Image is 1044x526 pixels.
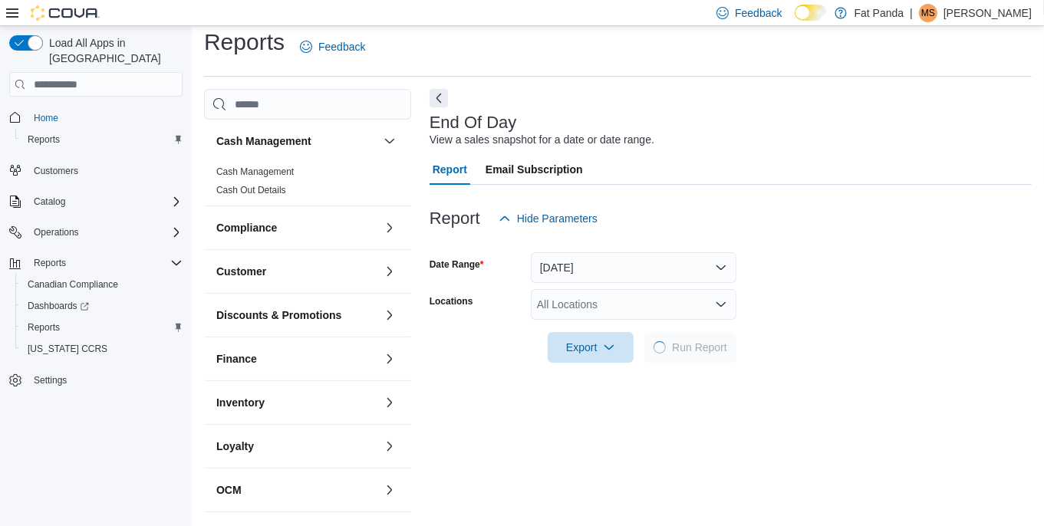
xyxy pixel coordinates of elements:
[216,307,341,323] h3: Discounts & Promotions
[216,264,377,279] button: Customer
[28,223,85,242] button: Operations
[21,275,183,294] span: Canadian Compliance
[3,159,189,182] button: Customers
[216,264,266,279] h3: Customer
[28,161,183,180] span: Customers
[21,297,183,315] span: Dashboards
[672,340,727,355] span: Run Report
[3,369,189,391] button: Settings
[204,27,285,58] h1: Reports
[715,298,727,311] button: Open list of options
[43,35,183,66] span: Load All Apps in [GEOGRAPHIC_DATA]
[3,106,189,128] button: Home
[653,340,667,355] span: Loading
[9,100,183,431] nav: Complex example
[216,482,377,498] button: OCM
[28,343,107,355] span: [US_STATE] CCRS
[204,163,411,205] div: Cash Management
[921,4,935,22] span: MS
[855,4,904,22] p: Fat Panda
[380,437,399,455] button: Loyalty
[28,109,64,127] a: Home
[15,295,189,317] a: Dashboards
[15,129,189,150] button: Reports
[21,318,183,337] span: Reports
[795,5,827,21] input: Dark Mode
[28,223,183,242] span: Operations
[21,130,183,149] span: Reports
[216,395,265,410] h3: Inventory
[28,254,183,272] span: Reports
[34,374,67,386] span: Settings
[735,5,782,21] span: Feedback
[216,351,377,367] button: Finance
[21,297,95,315] a: Dashboards
[380,393,399,412] button: Inventory
[216,133,311,149] h3: Cash Management
[430,89,448,107] button: Next
[318,39,365,54] span: Feedback
[216,439,377,454] button: Loyalty
[380,306,399,324] button: Discounts & Promotions
[216,439,254,454] h3: Loyalty
[3,252,189,274] button: Reports
[28,107,183,127] span: Home
[28,192,183,211] span: Catalog
[34,165,78,177] span: Customers
[517,211,598,226] span: Hide Parameters
[216,184,286,196] span: Cash Out Details
[216,482,242,498] h3: OCM
[216,133,377,149] button: Cash Management
[216,220,277,235] h3: Compliance
[380,219,399,237] button: Compliance
[21,130,66,149] a: Reports
[15,274,189,295] button: Canadian Compliance
[21,275,124,294] a: Canadian Compliance
[28,278,118,291] span: Canadian Compliance
[216,351,257,367] h3: Finance
[486,154,583,185] span: Email Subscription
[380,481,399,499] button: OCM
[294,31,371,62] a: Feedback
[21,318,66,337] a: Reports
[216,395,377,410] button: Inventory
[34,226,79,238] span: Operations
[21,340,114,358] a: [US_STATE] CCRS
[557,332,624,363] span: Export
[548,332,634,363] button: Export
[28,192,71,211] button: Catalog
[430,258,484,271] label: Date Range
[28,254,72,272] button: Reports
[910,4,913,22] p: |
[531,252,736,283] button: [DATE]
[644,332,736,363] button: LoadingRun Report
[3,222,189,243] button: Operations
[31,5,100,21] img: Cova
[28,321,60,334] span: Reports
[34,112,58,124] span: Home
[433,154,467,185] span: Report
[216,185,286,196] a: Cash Out Details
[919,4,937,22] div: Mary S.
[28,371,73,390] a: Settings
[380,350,399,368] button: Finance
[216,307,377,323] button: Discounts & Promotions
[430,113,517,132] h3: End Of Day
[944,4,1032,22] p: [PERSON_NAME]
[3,191,189,212] button: Catalog
[430,209,480,228] h3: Report
[380,262,399,281] button: Customer
[216,166,294,177] a: Cash Management
[21,340,183,358] span: Washington CCRS
[28,370,183,390] span: Settings
[492,203,604,234] button: Hide Parameters
[28,162,84,180] a: Customers
[15,317,189,338] button: Reports
[430,295,473,307] label: Locations
[216,220,377,235] button: Compliance
[28,133,60,146] span: Reports
[216,166,294,178] span: Cash Management
[28,300,89,312] span: Dashboards
[34,196,65,208] span: Catalog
